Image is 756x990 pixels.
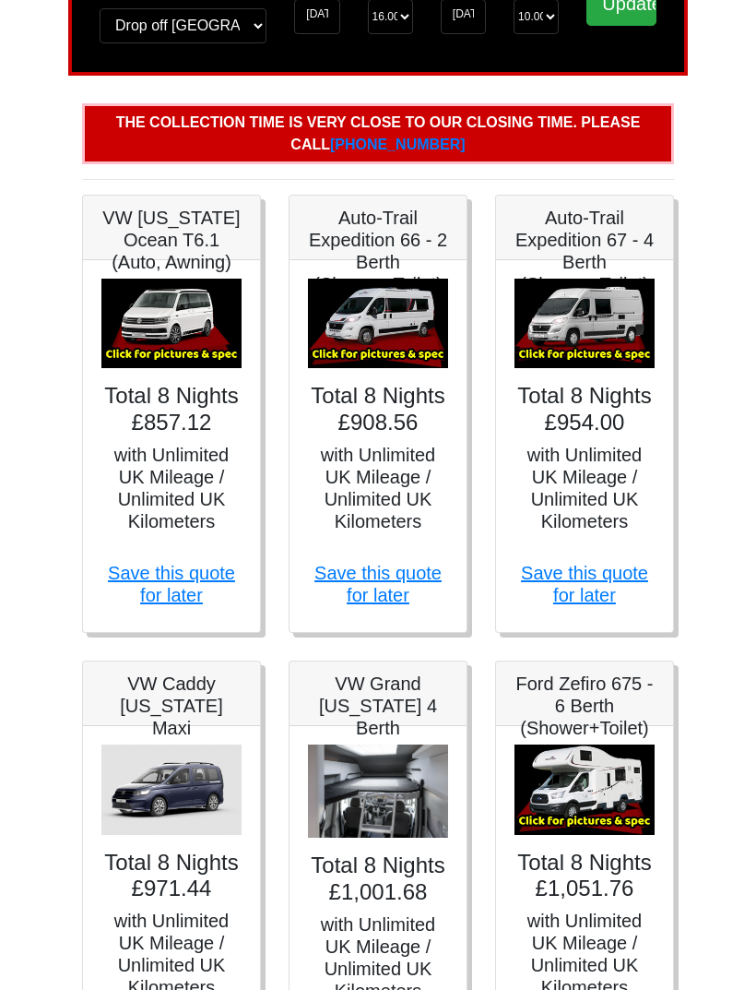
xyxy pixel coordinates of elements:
[101,745,242,836] img: VW Caddy California Maxi
[514,208,655,296] h5: Auto-Trail Expedition 67 - 4 Berth (Shower+Toilet)
[308,745,448,839] img: VW Grand California 4 Berth
[308,280,448,370] img: Auto-Trail Expedition 66 - 2 Berth (Shower+Toilet)
[101,384,242,437] h4: Total 8 Nights £857.12
[308,208,448,296] h5: Auto-Trail Expedition 66 - 2 Berth (Shower+Toilet)
[101,445,242,533] h5: with Unlimited UK Mileage / Unlimited UK Kilometers
[108,564,235,606] a: Save this quote for later
[101,280,242,370] img: VW California Ocean T6.1 (Auto, Awning)
[514,384,655,437] h4: Total 8 Nights £954.00
[514,445,655,533] h5: with Unlimited UK Mileage / Unlimited UK Kilometers
[521,564,648,606] a: Save this quote for later
[514,280,655,370] img: Auto-Trail Expedition 67 - 4 Berth (Shower+Toilet)
[308,853,448,907] h4: Total 8 Nights £1,001.68
[514,745,655,836] img: Ford Zefiro 675 - 6 Berth (Shower+Toilet)
[314,564,442,606] a: Save this quote for later
[308,674,448,740] h5: VW Grand [US_STATE] 4 Berth
[116,115,641,153] b: The collection time is very close to our closing time. Please call
[101,851,242,904] h4: Total 8 Nights £971.44
[101,208,242,274] h5: VW [US_STATE] Ocean T6.1 (Auto, Awning)
[514,851,655,904] h4: Total 8 Nights £1,051.76
[330,137,466,153] a: [PHONE_NUMBER]
[101,674,242,740] h5: VW Caddy [US_STATE] Maxi
[514,674,655,740] h5: Ford Zefiro 675 - 6 Berth (Shower+Toilet)
[308,445,448,533] h5: with Unlimited UK Mileage / Unlimited UK Kilometers
[308,384,448,437] h4: Total 8 Nights £908.56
